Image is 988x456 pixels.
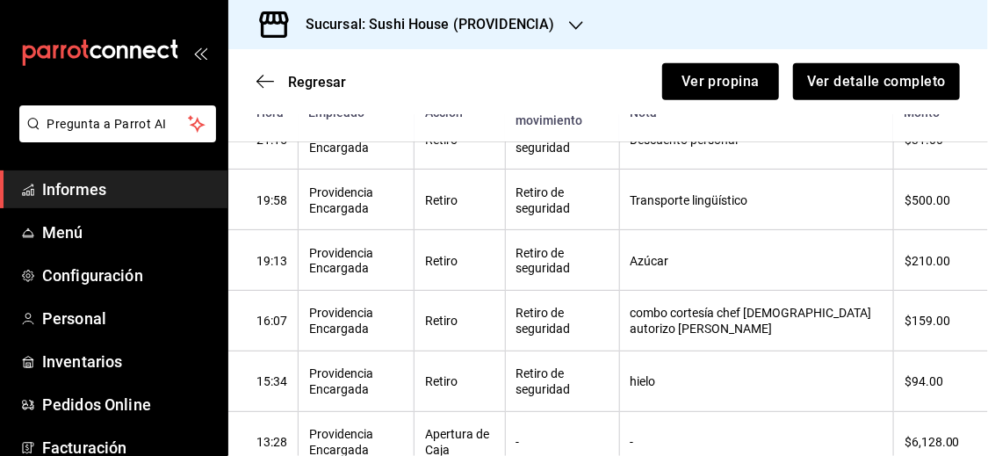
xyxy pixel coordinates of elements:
[516,307,571,337] font: Retiro de seguridad
[631,307,872,337] font: combo cortesía chef [DEMOGRAPHIC_DATA] autorizo ​​[PERSON_NAME]
[425,375,458,389] font: Retiro
[905,435,960,449] font: $6,128.00
[12,127,216,146] a: Pregunta a Parrot AI
[631,375,656,389] font: hielo
[905,375,943,389] font: $94.00
[682,73,760,90] font: Ver propina
[42,180,106,199] font: Informes
[309,307,373,337] font: Providencia Encargada
[256,74,346,90] button: Regresar
[905,315,950,329] font: $159.00
[47,117,167,131] font: Pregunta a Parrot AI
[19,105,216,142] button: Pregunta a Parrot AI
[631,435,634,449] font: -
[256,375,287,389] font: 15:34
[516,367,571,397] font: Retiro de seguridad
[42,223,83,242] font: Menú
[288,74,346,90] font: Regresar
[309,246,373,276] font: Providencia Encargada
[309,367,373,397] font: Providencia Encargada
[256,435,287,449] font: 13:28
[425,193,458,207] font: Retiro
[309,185,373,215] font: Providencia Encargada
[42,352,122,371] font: Inventarios
[793,63,960,100] button: Ver detalle completo
[631,254,669,268] font: Azúcar
[425,254,458,268] font: Retiro
[662,63,779,100] button: Ver propina
[905,254,950,268] font: $210.00
[807,73,946,90] font: Ver detalle completo
[306,16,555,33] font: Sucursal: Sushi House (PROVIDENCIA)
[256,254,287,268] font: 19:13
[193,46,207,60] button: abrir_cajón_menú
[631,193,748,207] font: Transporte lingüístico
[42,266,143,285] font: Configuración
[516,185,571,215] font: Retiro de seguridad
[256,193,287,207] font: 19:58
[516,246,571,276] font: Retiro de seguridad
[42,393,213,416] span: Pedidos Online
[425,315,458,329] font: Retiro
[516,435,520,449] font: -
[905,193,950,207] font: $500.00
[256,315,287,329] font: 16:07
[42,309,106,328] font: Personal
